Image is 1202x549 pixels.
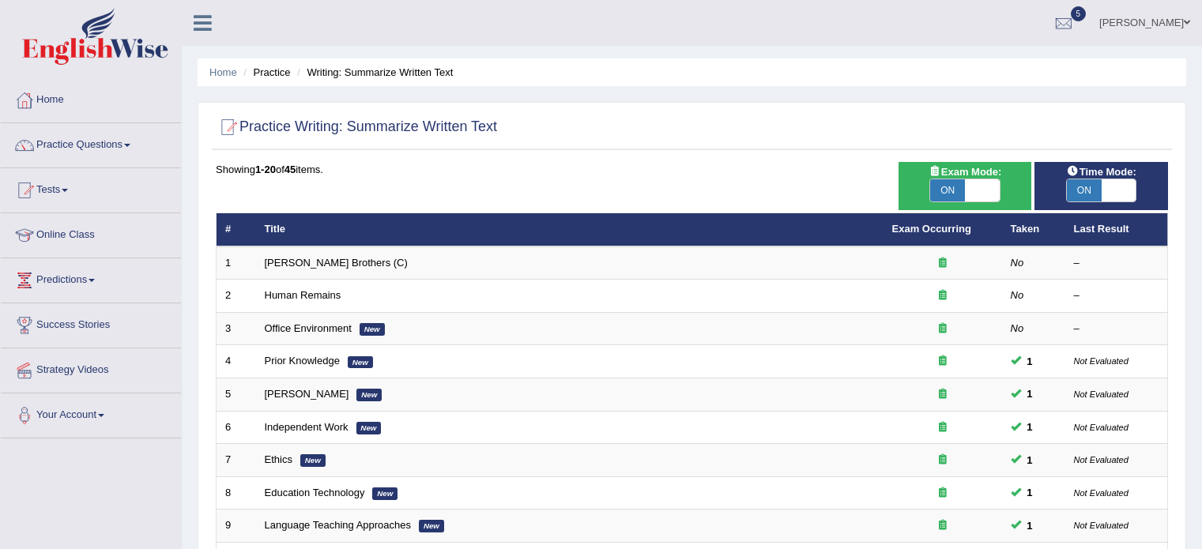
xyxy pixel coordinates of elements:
[1021,419,1039,435] span: You can still take this question
[217,444,256,477] td: 7
[265,487,365,498] a: Education Technology
[265,519,412,531] a: Language Teaching Approaches
[892,288,993,303] div: Exam occurring question
[1074,389,1129,399] small: Not Evaluated
[1,303,181,343] a: Success Stories
[930,179,965,201] span: ON
[217,345,256,378] td: 4
[1,123,181,163] a: Practice Questions
[265,289,341,301] a: Human Remains
[1074,455,1129,464] small: Not Evaluated
[1,258,181,298] a: Predictions
[265,388,349,400] a: [PERSON_NAME]
[892,256,993,271] div: Exam occurring question
[239,65,290,80] li: Practice
[255,164,276,175] b: 1-20
[1011,322,1024,334] em: No
[892,453,993,468] div: Exam occurring question
[216,115,497,139] h2: Practice Writing: Summarize Written Text
[1002,213,1065,246] th: Taken
[1,393,181,433] a: Your Account
[892,387,993,402] div: Exam occurring question
[419,520,444,532] em: New
[1,78,181,118] a: Home
[217,411,256,444] td: 6
[1074,256,1159,271] div: –
[1,168,181,208] a: Tests
[922,164,1008,180] span: Exam Mode:
[892,486,993,501] div: Exam occurring question
[892,420,993,435] div: Exam occurring question
[256,213,884,246] th: Title
[1011,289,1024,301] em: No
[265,421,349,433] a: Independent Work
[1011,257,1024,269] em: No
[1074,288,1159,303] div: –
[1074,423,1129,432] small: Not Evaluated
[1021,517,1039,534] span: You can still take this question
[217,510,256,543] td: 9
[360,323,385,336] em: New
[1021,385,1039,402] span: You can still take this question
[356,389,382,401] em: New
[217,246,256,280] td: 1
[1065,213,1168,246] th: Last Result
[265,453,292,465] a: Ethics
[899,162,1032,210] div: Show exams occurring in exams
[892,354,993,369] div: Exam occurring question
[217,476,256,510] td: 8
[265,257,408,269] a: [PERSON_NAME] Brothers (C)
[284,164,296,175] b: 45
[1,213,181,253] a: Online Class
[348,356,373,369] em: New
[217,312,256,345] td: 3
[1067,179,1102,201] span: ON
[1074,356,1129,366] small: Not Evaluated
[217,378,256,412] td: 5
[892,322,993,337] div: Exam occurring question
[1074,488,1129,498] small: Not Evaluated
[892,518,993,533] div: Exam occurring question
[1021,484,1039,501] span: You can still take this question
[1074,521,1129,530] small: Not Evaluated
[1071,6,1087,21] span: 5
[1074,322,1159,337] div: –
[372,487,398,500] em: New
[217,213,256,246] th: #
[265,322,352,334] a: Office Environment
[209,66,237,78] a: Home
[216,162,1168,177] div: Showing of items.
[293,65,453,80] li: Writing: Summarize Written Text
[1,348,181,388] a: Strategy Videos
[300,454,326,467] em: New
[892,223,971,235] a: Exam Occurring
[217,280,256,313] td: 2
[265,355,340,367] a: Prior Knowledge
[1021,452,1039,468] span: You can still take this question
[356,422,382,434] em: New
[1021,353,1039,370] span: You can still take this question
[1061,164,1143,180] span: Time Mode:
